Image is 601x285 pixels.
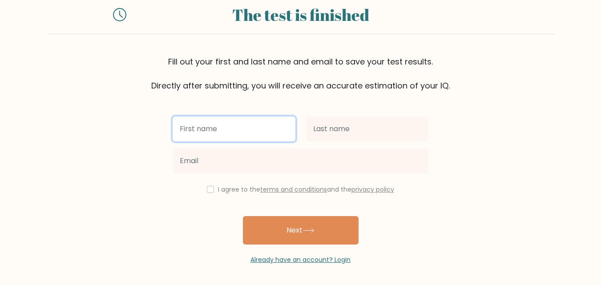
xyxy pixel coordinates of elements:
[250,255,351,264] a: Already have an account? Login
[137,3,464,27] div: The test is finished
[351,185,394,194] a: privacy policy
[47,56,554,92] div: Fill out your first and last name and email to save your test results. Directly after submitting,...
[243,216,359,245] button: Next
[173,149,429,173] input: Email
[260,185,327,194] a: terms and conditions
[306,116,429,141] input: Last name
[218,185,394,194] label: I agree to the and the
[173,116,295,141] input: First name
